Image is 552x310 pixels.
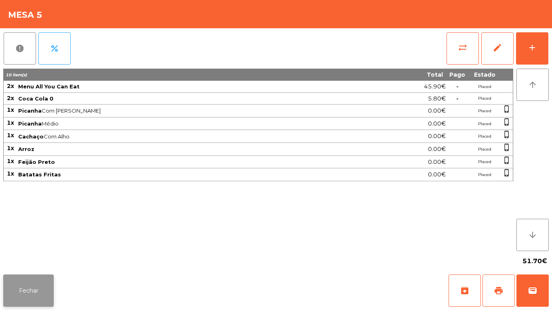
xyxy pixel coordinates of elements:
[7,119,14,126] span: 1x
[528,230,537,240] i: arrow_downward
[18,107,354,114] span: Com [PERSON_NAME]
[18,107,42,114] span: Picanha
[468,105,501,117] td: Placed
[18,146,34,152] span: Arroz
[468,143,501,156] td: Placed
[50,44,59,53] span: percent
[18,133,44,140] span: Cachaço
[528,80,537,90] i: arrow_upward
[503,118,511,126] span: phone_iphone
[7,106,14,113] span: 1x
[468,117,501,130] td: Placed
[456,95,459,102] span: -
[7,94,14,102] span: 2x
[468,93,501,105] td: Placed
[7,82,14,90] span: 2x
[428,93,446,104] span: 5.80€
[468,168,501,181] td: Placed
[7,157,14,165] span: 1x
[7,145,14,152] span: 1x
[503,130,511,138] span: phone_iphone
[456,83,459,90] span: -
[424,81,446,92] span: 45.90€
[481,32,514,65] button: edit
[468,81,501,93] td: Placed
[503,156,511,164] span: phone_iphone
[446,69,468,81] th: Pago
[523,255,547,267] span: 51.70€
[3,274,54,307] button: Fechar
[503,169,511,177] span: phone_iphone
[4,32,36,65] button: report
[460,286,470,295] span: archive
[503,105,511,113] span: phone_iphone
[18,133,354,140] span: Com Alho
[8,9,42,21] h4: Mesa 5
[516,69,549,101] button: arrow_upward
[468,130,501,143] td: Placed
[428,131,446,142] span: 0.00€
[494,286,504,295] span: print
[38,32,71,65] button: percent
[428,144,446,155] span: 0.00€
[528,286,537,295] span: wallet
[15,44,25,53] span: report
[449,274,481,307] button: archive
[6,72,27,77] span: 10 item(s)
[355,69,446,81] th: Total
[18,120,42,127] span: Picanha
[468,69,501,81] th: Estado
[516,32,548,65] button: add
[7,170,14,177] span: 1x
[428,118,446,129] span: 0.00€
[7,132,14,139] span: 1x
[428,105,446,116] span: 0.00€
[428,157,446,168] span: 0.00€
[18,120,354,127] span: Médio
[503,143,511,151] span: phone_iphone
[18,171,61,178] span: Batatas Fritas
[516,219,549,251] button: arrow_downward
[493,43,502,52] span: edit
[516,274,549,307] button: wallet
[468,156,501,169] td: Placed
[527,43,537,52] div: add
[18,83,80,90] span: Menu All You Can Eat
[458,43,468,52] span: sync_alt
[428,169,446,180] span: 0.00€
[18,159,55,165] span: Feijão Preto
[18,95,53,102] span: Coca Cola 0
[447,32,479,65] button: sync_alt
[482,274,515,307] button: print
